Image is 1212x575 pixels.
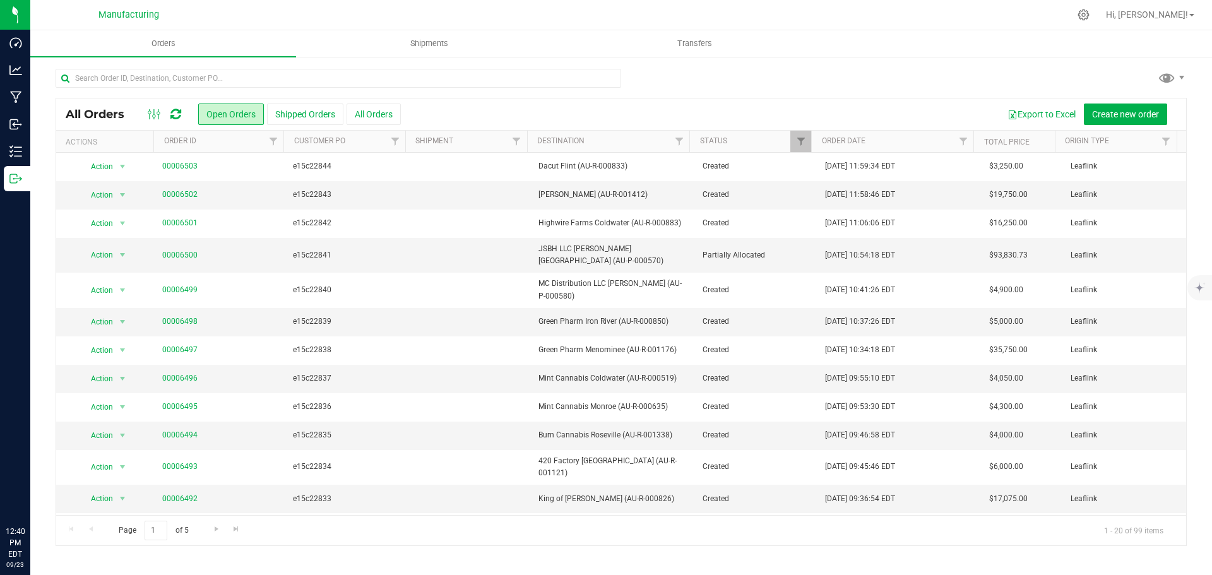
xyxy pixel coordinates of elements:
[700,136,727,145] a: Status
[9,145,22,158] inline-svg: Inventory
[393,38,465,49] span: Shipments
[9,37,22,49] inline-svg: Dashboard
[703,284,811,296] span: Created
[162,344,198,356] a: 00006497
[162,429,198,441] a: 00006494
[989,372,1023,384] span: $4,050.00
[538,401,687,413] span: Mint Cannabis Monroe (AU-R-000635)
[294,136,345,145] a: Customer PO
[989,284,1023,296] span: $4,900.00
[80,246,114,264] span: Action
[384,131,405,152] a: Filter
[293,160,401,172] span: e15c22844
[115,158,131,175] span: select
[293,461,401,473] span: e15c22834
[162,249,198,261] a: 00006500
[538,278,687,302] span: MC Distribution LLC [PERSON_NAME] (AU-P-000580)
[989,344,1028,356] span: $35,750.00
[80,313,114,331] span: Action
[293,372,401,384] span: e15c22837
[162,160,198,172] a: 00006503
[293,249,401,261] span: e15c22841
[999,104,1084,125] button: Export to Excel
[660,38,729,49] span: Transfers
[162,284,198,296] a: 00006499
[1094,521,1173,540] span: 1 - 20 of 99 items
[989,401,1023,413] span: $4,300.00
[293,189,401,201] span: e15c22843
[538,344,687,356] span: Green Pharm Menominee (AU-R-001176)
[293,493,401,505] span: e15c22833
[108,521,199,540] span: Page of 5
[1071,160,1179,172] span: Leaflink
[115,215,131,232] span: select
[134,38,193,49] span: Orders
[825,189,895,201] span: [DATE] 11:58:46 EDT
[164,136,196,145] a: Order ID
[1071,372,1179,384] span: Leaflink
[115,490,131,507] span: select
[825,372,895,384] span: [DATE] 09:55:10 EDT
[1071,461,1179,473] span: Leaflink
[80,490,114,507] span: Action
[1092,109,1159,119] span: Create new order
[538,493,687,505] span: King of [PERSON_NAME] (AU-R-000826)
[538,160,687,172] span: Dacut Flint (AU-R-000833)
[6,560,25,569] p: 09/23
[80,186,114,204] span: Action
[1071,189,1179,201] span: Leaflink
[9,172,22,185] inline-svg: Outbound
[562,30,828,57] a: Transfers
[989,160,1023,172] span: $3,250.00
[703,372,811,384] span: Created
[825,344,895,356] span: [DATE] 10:34:18 EDT
[703,160,811,172] span: Created
[703,461,811,473] span: Created
[825,284,895,296] span: [DATE] 10:41:26 EDT
[293,401,401,413] span: e15c22836
[293,316,401,328] span: e15c22839
[1065,136,1109,145] a: Origin Type
[668,131,689,152] a: Filter
[80,398,114,416] span: Action
[115,246,131,264] span: select
[115,398,131,416] span: select
[989,493,1028,505] span: $17,075.00
[1071,284,1179,296] span: Leaflink
[703,344,811,356] span: Created
[30,30,296,57] a: Orders
[162,189,198,201] a: 00006502
[80,458,114,476] span: Action
[267,104,343,125] button: Shipped Orders
[115,427,131,444] span: select
[538,316,687,328] span: Green Pharm Iron River (AU-R-000850)
[98,9,159,20] span: Manufacturing
[80,370,114,388] span: Action
[825,401,895,413] span: [DATE] 09:53:30 EDT
[703,493,811,505] span: Created
[80,158,114,175] span: Action
[989,461,1023,473] span: $6,000.00
[538,429,687,441] span: Burn Cannabis Roseville (AU-R-001338)
[13,474,50,512] iframe: Resource center
[989,189,1028,201] span: $19,750.00
[162,461,198,473] a: 00006493
[537,136,585,145] a: Destination
[1106,9,1188,20] span: Hi, [PERSON_NAME]!
[162,493,198,505] a: 00006492
[415,136,453,145] a: Shipment
[293,429,401,441] span: e15c22835
[162,316,198,328] a: 00006498
[207,521,225,538] a: Go to the next page
[296,30,562,57] a: Shipments
[347,104,401,125] button: All Orders
[825,493,895,505] span: [DATE] 09:36:54 EDT
[56,69,621,88] input: Search Order ID, Destination, Customer PO...
[825,316,895,328] span: [DATE] 10:37:26 EDT
[538,372,687,384] span: Mint Cannabis Coldwater (AU-R-000519)
[115,282,131,299] span: select
[825,160,895,172] span: [DATE] 11:59:34 EDT
[80,215,114,232] span: Action
[703,429,811,441] span: Created
[145,521,167,540] input: 1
